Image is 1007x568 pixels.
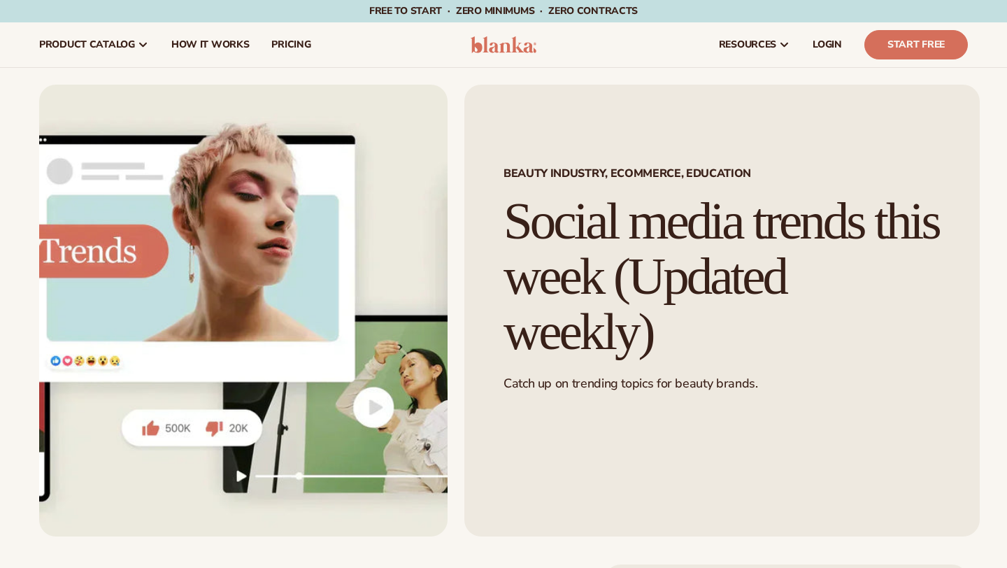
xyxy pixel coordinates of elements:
span: How It Works [171,39,250,50]
a: Start Free [864,30,968,59]
a: resources [708,22,801,67]
a: pricing [260,22,322,67]
span: Beauty Industry, Ecommerce, Education [503,168,941,179]
span: Free to start · ZERO minimums · ZERO contracts [369,4,638,17]
span: product catalog [39,39,135,50]
a: product catalog [28,22,160,67]
h1: Social media trends this week (Updated weekly) [503,194,941,359]
span: pricing [271,39,310,50]
a: LOGIN [801,22,853,67]
span: Catch up on trending topics for beauty brands. [503,375,757,392]
span: LOGIN [813,39,842,50]
span: resources [719,39,776,50]
img: logo [471,36,537,53]
img: Social media trends this week (Updated weekly) [39,85,448,537]
a: How It Works [160,22,261,67]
